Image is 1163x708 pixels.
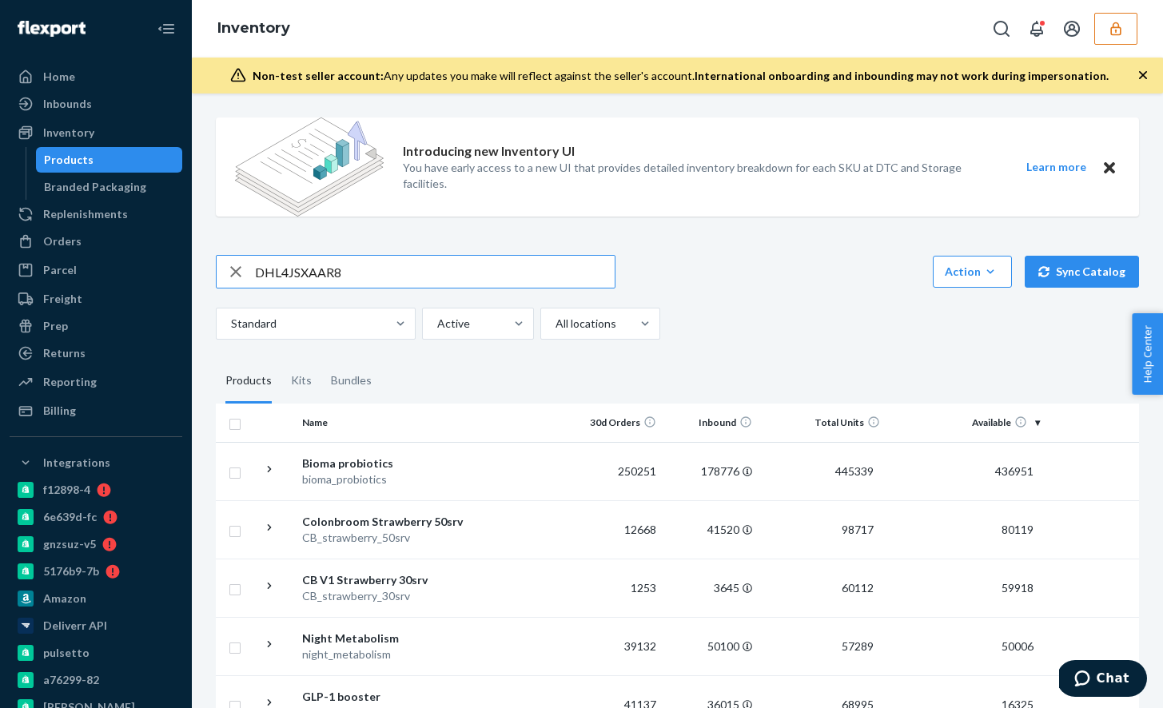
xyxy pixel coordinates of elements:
[43,374,97,390] div: Reporting
[10,504,182,530] a: 6e639d-fc
[43,672,99,688] div: a76299-82
[10,613,182,638] a: Deliverr API
[302,530,469,546] div: CB_strawberry_50srv
[36,174,183,200] a: Branded Packaging
[986,13,1018,45] button: Open Search Box
[567,404,663,442] th: 30d Orders
[945,264,1000,280] div: Action
[1056,13,1088,45] button: Open account menu
[436,316,437,332] input: Active
[663,559,759,617] td: 3645
[995,523,1040,536] span: 80119
[302,514,469,530] div: Colonbroom Strawberry 50srv
[1059,660,1147,700] iframe: Opens a widget where you can chat to one of our agents
[10,450,182,475] button: Integrations
[296,404,476,442] th: Name
[150,13,182,45] button: Close Navigation
[43,509,97,525] div: 6e639d-fc
[205,6,303,52] ol: breadcrumbs
[567,500,663,559] td: 12668
[695,69,1109,82] span: International onboarding and inbounding may not work during impersonation.
[835,523,880,536] span: 98717
[663,617,759,675] td: 50100
[302,455,469,471] div: Bioma probiotics
[291,359,312,404] div: Kits
[10,257,182,283] a: Parcel
[302,630,469,646] div: Night Metabolism
[43,291,82,307] div: Freight
[43,69,75,85] div: Home
[44,152,94,168] div: Products
[43,403,76,419] div: Billing
[1021,13,1053,45] button: Open notifications
[663,442,759,500] td: 178776
[43,482,90,498] div: f12898-4
[43,125,94,141] div: Inventory
[43,455,110,471] div: Integrations
[43,206,128,222] div: Replenishments
[235,117,384,217] img: new-reports-banner-icon.82668bd98b6a51aee86340f2a7b77ae3.png
[43,591,86,607] div: Amazon
[10,477,182,503] a: f12898-4
[10,559,182,584] a: 5176b9-7b
[10,229,182,254] a: Orders
[253,69,384,82] span: Non-test seller account:
[829,464,880,478] span: 445339
[10,667,182,693] a: a76299-82
[663,500,759,559] td: 41520
[10,313,182,339] a: Prep
[302,646,469,662] div: night_metabolism
[229,316,231,332] input: Standard
[10,201,182,227] a: Replenishments
[663,404,759,442] th: Inbound
[567,559,663,617] td: 1253
[36,147,183,173] a: Products
[10,64,182,89] a: Home
[43,345,86,361] div: Returns
[835,581,880,595] span: 60112
[995,581,1040,595] span: 59918
[1016,157,1096,177] button: Learn more
[253,68,1109,84] div: Any updates you make will reflect against the seller's account.
[43,645,90,661] div: pulsetto
[331,359,372,404] div: Bundles
[43,96,92,112] div: Inbounds
[43,618,107,634] div: Deliverr API
[10,369,182,395] a: Reporting
[10,531,182,557] a: gnzsuz-v5
[10,586,182,611] a: Amazon
[225,359,272,404] div: Products
[10,286,182,312] a: Freight
[403,142,575,161] p: Introducing new Inventory UI
[554,316,556,332] input: All locations
[43,536,96,552] div: gnzsuz-v5
[43,233,82,249] div: Orders
[10,640,182,666] a: pulsetto
[43,563,99,579] div: 5176b9-7b
[43,318,68,334] div: Prep
[10,120,182,145] a: Inventory
[567,617,663,675] td: 39132
[10,398,182,424] a: Billing
[886,404,1046,442] th: Available
[10,91,182,117] a: Inbounds
[302,689,469,705] div: GLP-1 booster
[302,471,469,487] div: bioma_probiotics
[1132,313,1163,395] button: Help Center
[933,256,1012,288] button: Action
[44,179,146,195] div: Branded Packaging
[567,442,663,500] td: 250251
[302,572,469,588] div: CB V1 Strawberry 30srv
[995,639,1040,653] span: 50006
[255,256,615,288] input: Search inventory by name or sku
[18,21,86,37] img: Flexport logo
[989,464,1040,478] span: 436951
[10,340,182,366] a: Returns
[43,262,77,278] div: Parcel
[759,404,886,442] th: Total Units
[403,160,997,192] p: You have early access to a new UI that provides detailed inventory breakdown for each SKU at DTC ...
[1025,256,1139,288] button: Sync Catalog
[217,19,290,37] a: Inventory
